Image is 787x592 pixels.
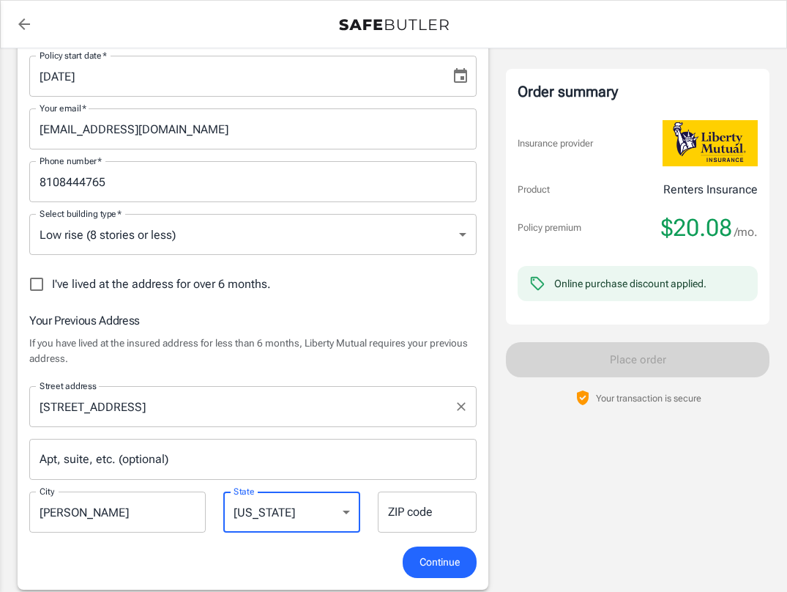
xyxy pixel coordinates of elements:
[403,547,477,578] button: Continue
[518,221,581,235] p: Policy premium
[29,161,477,202] input: Enter number
[29,311,477,330] h6: Your Previous Address
[518,182,550,197] p: Product
[451,396,471,417] button: Clear
[734,222,758,243] span: /mo.
[29,108,477,149] input: Enter email
[234,485,255,497] label: State
[40,485,54,497] label: City
[40,207,122,220] label: Select building type
[40,155,102,167] label: Phone number
[10,10,39,39] a: back to quotes
[40,102,86,114] label: Your email
[446,62,475,91] button: Choose date, selected date is Oct 14, 2025
[661,213,732,243] span: $20.08
[663,181,758,199] p: Renters Insurance
[40,49,107,62] label: Policy start date
[554,276,706,291] div: Online purchase discount applied.
[40,380,97,392] label: Street address
[663,120,758,166] img: Liberty Mutual
[518,81,758,103] div: Order summary
[29,336,477,366] p: If you have lived at the insured address for less than 6 months, Liberty Mutual requires your pre...
[29,214,477,255] div: Low rise (8 stories or less)
[29,56,440,97] input: MM/DD/YYYY
[596,391,701,405] p: Your transaction is secure
[518,136,593,151] p: Insurance provider
[52,275,271,293] span: I've lived at the address for over 6 months.
[339,19,449,31] img: Back to quotes
[419,553,460,571] span: Continue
